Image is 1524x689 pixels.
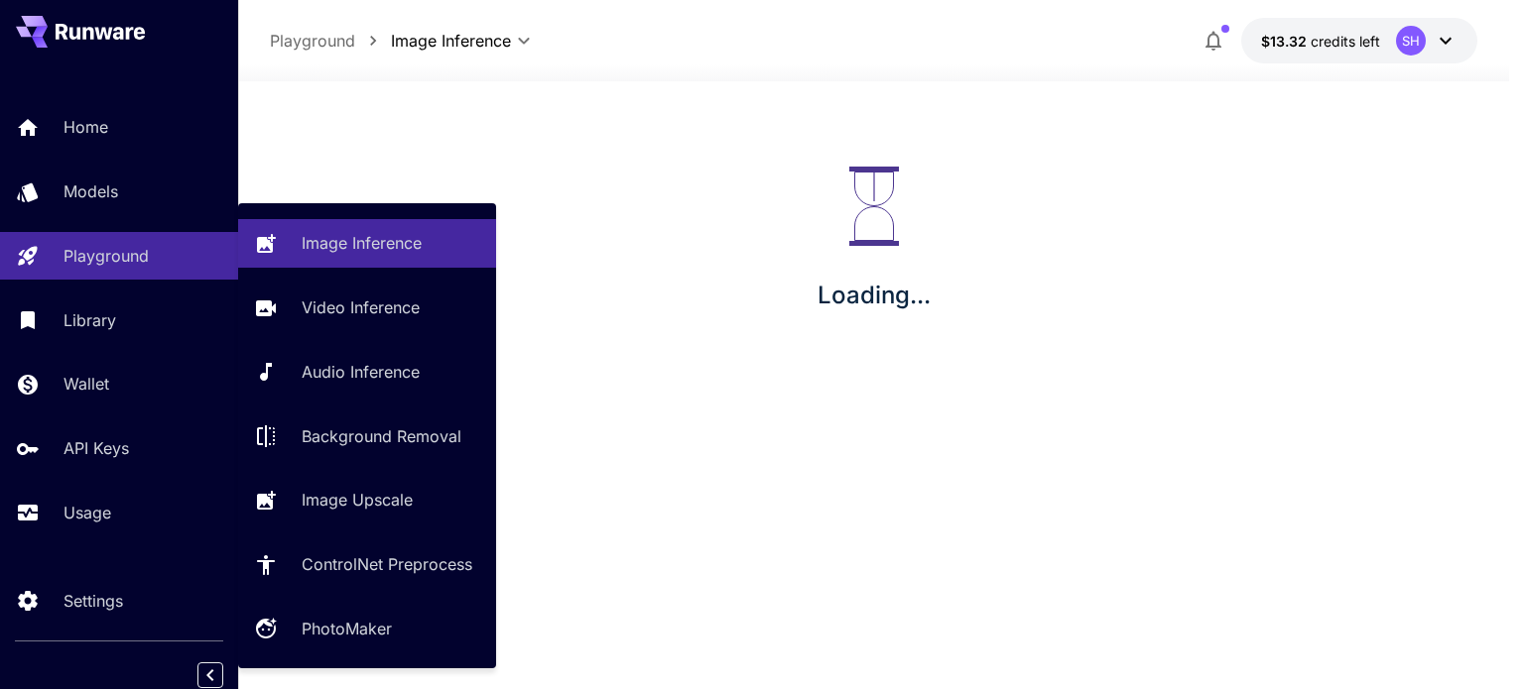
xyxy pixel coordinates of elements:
[270,29,355,53] p: Playground
[1311,33,1380,50] span: credits left
[302,552,472,576] p: ControlNet Preprocess
[1396,26,1426,56] div: SH
[63,179,118,203] p: Models
[391,29,511,53] span: Image Inference
[302,360,420,384] p: Audio Inference
[238,411,496,460] a: Background Removal
[63,436,129,460] p: API Keys
[63,589,123,613] p: Settings
[197,662,223,688] button: Collapse sidebar
[63,372,109,396] p: Wallet
[302,231,422,255] p: Image Inference
[1261,31,1380,52] div: $13.3175
[270,29,391,53] nav: breadcrumb
[238,284,496,332] a: Video Inference
[63,308,116,332] p: Library
[818,278,931,313] p: Loading...
[302,295,420,319] p: Video Inference
[63,501,111,524] p: Usage
[63,115,108,139] p: Home
[1261,33,1311,50] span: $13.32
[238,219,496,268] a: Image Inference
[238,605,496,653] a: PhotoMaker
[63,244,149,268] p: Playground
[302,424,461,448] p: Background Removal
[238,348,496,397] a: Audio Inference
[238,540,496,589] a: ControlNet Preprocess
[302,488,413,512] p: Image Upscale
[302,617,392,640] p: PhotoMaker
[1241,18,1477,63] button: $13.3175
[238,476,496,524] a: Image Upscale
